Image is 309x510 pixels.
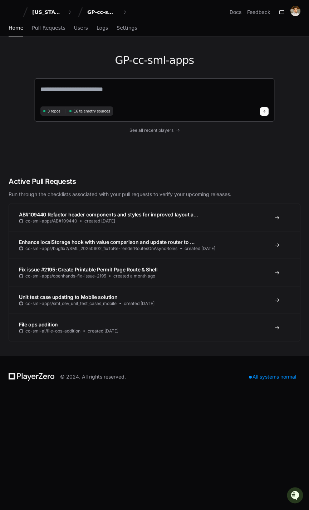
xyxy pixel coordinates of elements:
span: created [DATE] [185,246,215,251]
span: 3 repos [48,109,60,114]
a: Fix issue #2195: Create Printable Permit Page Route & Shellcc-sml-apps/openhands-fix-issue-2195cr... [9,259,300,286]
div: Welcome [7,29,130,40]
span: cc-sml-apps/openhands-fix-issue-2195 [25,273,106,279]
p: Run through the checklists associated with your pull requests to verify your upcoming releases. [9,191,300,198]
span: Home [9,26,23,30]
iframe: Open customer support [286,486,305,506]
a: Pull Requests [32,20,65,36]
a: File ops additioncc-sml-ai/file-ops-additioncreated [DATE] [9,314,300,341]
span: Users [74,26,88,30]
span: cc-sml-apps/sml_dev_unit_test_cases_mobile [25,301,117,306]
span: Pylon [71,75,87,80]
div: All systems normal [245,372,300,382]
span: created [DATE] [84,218,115,224]
a: AB#109440 Refactor header components and styles for improved layout a…cc-sml-apps/AB#109440create... [9,204,300,231]
a: Powered byPylon [50,75,87,80]
a: Users [74,20,88,36]
div: Start new chat [24,53,117,60]
div: GP-cc-sml-apps [87,9,118,16]
span: Enhance localStorage hook with value comparison and update router to … [19,239,195,245]
h1: GP-cc-sml-apps [34,54,275,67]
button: Start new chat [122,55,130,64]
span: cc-sml-apps/AB#109440 [25,218,77,224]
span: File ops addition [19,321,58,327]
a: Unit test case updating to Mobile solutioncc-sml-apps/sml_dev_unit_test_cases_mobilecreated [DATE] [9,286,300,314]
a: Docs [230,9,241,16]
a: Enhance localStorage hook with value comparison and update router to …cc-sml-apps/bugfix2/SML_202... [9,231,300,259]
h2: Active Pull Requests [9,176,300,186]
span: Fix issue #2195: Create Printable Permit Page Route & Shell [19,266,157,272]
span: AB#109440 Refactor header components and styles for improved layout a… [19,211,198,217]
img: 1756235613930-3d25f9e4-fa56-45dd-b3ad-e072dfbd1548 [7,53,20,66]
a: Logs [97,20,108,36]
button: Feedback [247,9,270,16]
span: created [DATE] [88,328,118,334]
button: [US_STATE] Pacific [29,6,75,19]
a: Settings [117,20,137,36]
span: cc-sml-apps/bugfix2/SML_20250902_fixToRe-renderRoutesOnAsyncRoles [25,246,177,251]
span: Pull Requests [32,26,65,30]
span: created [DATE] [124,301,154,306]
div: We're available if you need us! [24,60,90,66]
span: cc-sml-ai/file-ops-addition [25,328,80,334]
button: GP-cc-sml-apps [84,6,130,19]
img: PlayerZero [7,7,21,21]
span: Settings [117,26,137,30]
span: 16 telemetry sources [74,109,110,114]
div: © 2024. All rights reserved. [60,373,126,380]
span: Unit test case updating to Mobile solution [19,294,117,300]
a: See all recent players [34,127,275,133]
div: [US_STATE] Pacific [32,9,63,16]
span: See all recent players [129,127,173,133]
span: created a month ago [113,273,155,279]
span: Logs [97,26,108,30]
img: avatar [290,6,300,16]
a: Home [9,20,23,36]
